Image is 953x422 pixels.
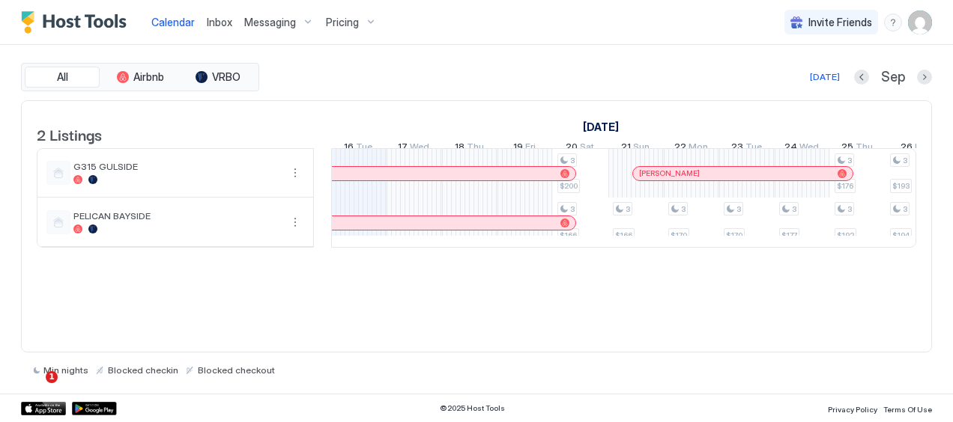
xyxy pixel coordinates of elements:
[884,13,902,31] div: menu
[133,70,164,84] span: Airbnb
[37,123,102,145] span: 2 Listings
[43,364,88,376] span: Min nights
[917,70,932,85] button: Next month
[828,400,877,416] a: Privacy Policy
[808,16,872,29] span: Invite Friends
[854,70,869,85] button: Previous month
[570,204,575,214] span: 3
[21,402,66,415] a: App Store
[72,402,117,415] a: Google Play Store
[671,138,712,159] a: September 22, 2025
[671,230,687,240] span: $170
[892,181,910,191] span: $193
[841,141,853,156] span: 25
[639,168,700,178] span: [PERSON_NAME]
[736,204,741,214] span: 3
[181,67,255,88] button: VRBO
[73,210,280,221] span: PELICAN BAYSIDE
[856,141,873,156] span: Thu
[57,70,68,84] span: All
[881,69,905,86] span: Sep
[847,204,852,214] span: 3
[410,141,429,156] span: Wed
[451,138,488,159] a: September 18, 2025
[108,364,178,376] span: Blocked checkin
[286,213,304,231] button: More options
[903,204,907,214] span: 3
[808,68,842,86] button: [DATE]
[562,138,598,159] a: September 20, 2025
[897,138,929,159] a: September 26, 2025
[901,141,913,156] span: 26
[525,141,536,156] span: Fri
[617,138,653,159] a: September 21, 2025
[212,70,240,84] span: VRBO
[621,141,631,156] span: 21
[784,141,797,156] span: 24
[244,16,296,29] span: Messaging
[151,16,195,28] span: Calendar
[674,141,686,156] span: 22
[908,10,932,34] div: User profile
[626,204,630,214] span: 3
[837,181,853,191] span: $176
[286,164,304,182] div: menu
[838,138,877,159] a: September 25, 2025
[915,141,925,156] span: Fri
[513,141,523,156] span: 19
[46,371,58,383] span: 1
[799,141,819,156] span: Wed
[745,141,762,156] span: Tue
[810,70,840,84] div: [DATE]
[509,138,539,159] a: September 19, 2025
[566,141,578,156] span: 20
[286,213,304,231] div: menu
[560,181,578,191] span: $200
[579,116,623,138] a: September 1, 2025
[326,16,359,29] span: Pricing
[903,156,907,165] span: 3
[286,164,304,182] button: More options
[570,156,575,165] span: 3
[467,141,484,156] span: Thu
[731,141,743,156] span: 23
[15,371,51,407] iframe: Intercom live chat
[781,230,797,240] span: $177
[681,204,686,214] span: 3
[207,16,232,28] span: Inbox
[340,138,376,159] a: September 16, 2025
[344,141,354,156] span: 16
[455,141,465,156] span: 18
[398,141,408,156] span: 17
[892,230,910,240] span: $194
[103,67,178,88] button: Airbnb
[727,138,766,159] a: September 23, 2025
[726,230,742,240] span: $170
[580,141,594,156] span: Sat
[560,230,577,240] span: $166
[21,63,259,91] div: tab-group
[440,403,505,413] span: © 2025 Host Tools
[837,230,854,240] span: $192
[394,138,433,159] a: September 17, 2025
[883,405,932,414] span: Terms Of Use
[883,400,932,416] a: Terms Of Use
[847,156,852,165] span: 3
[689,141,708,156] span: Mon
[356,141,372,156] span: Tue
[73,161,280,172] span: G315 GULSIDE
[21,11,133,34] a: Host Tools Logo
[151,14,195,30] a: Calendar
[207,14,232,30] a: Inbox
[633,141,650,156] span: Sun
[615,230,632,240] span: $166
[828,405,877,414] span: Privacy Policy
[781,138,823,159] a: September 24, 2025
[792,204,796,214] span: 3
[25,67,100,88] button: All
[198,364,275,376] span: Blocked checkout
